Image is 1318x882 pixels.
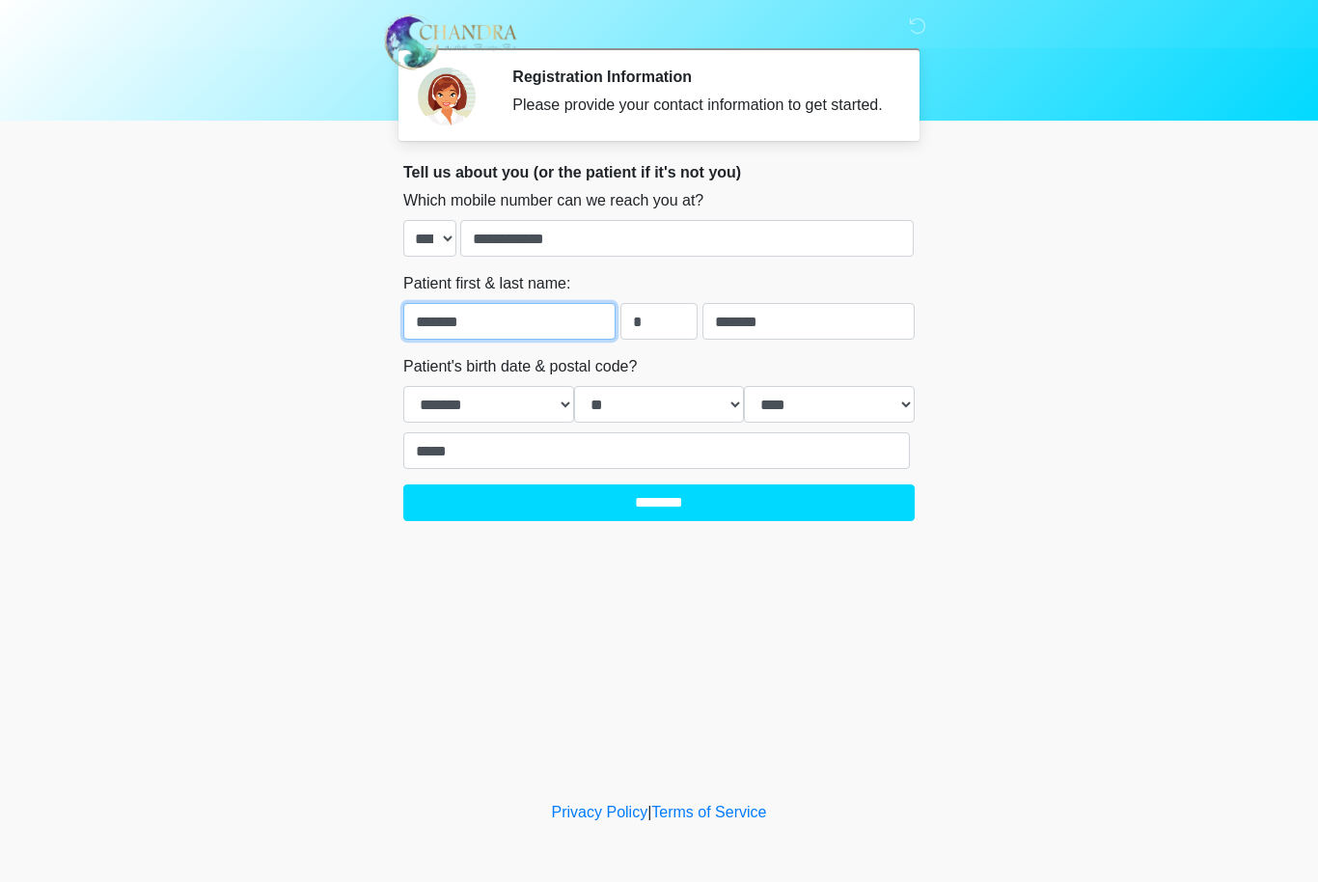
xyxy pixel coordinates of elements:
label: Patient's birth date & postal code? [403,355,637,378]
img: Agent Avatar [418,68,476,125]
div: Please provide your contact information to get started. [512,94,886,117]
a: | [647,804,651,820]
a: Privacy Policy [552,804,648,820]
label: Patient first & last name: [403,272,570,295]
h2: Tell us about you (or the patient if it's not you) [403,163,915,181]
label: Which mobile number can we reach you at? [403,189,703,212]
a: Terms of Service [651,804,766,820]
img: Chandra Aesthetic Beauty Bar Logo [384,14,517,70]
